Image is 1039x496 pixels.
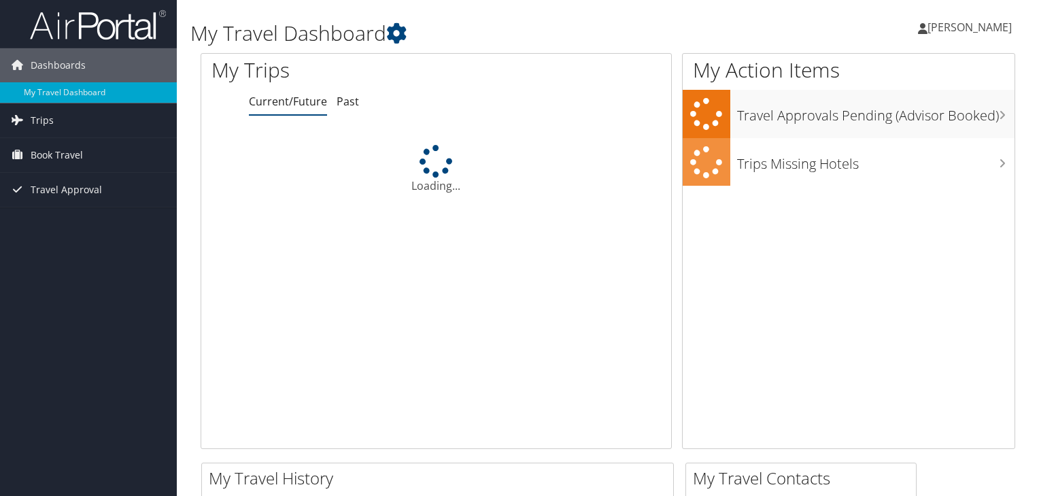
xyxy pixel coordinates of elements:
h2: My Travel Contacts [693,467,916,490]
span: Dashboards [31,48,86,82]
span: [PERSON_NAME] [927,20,1012,35]
span: Book Travel [31,138,83,172]
h3: Trips Missing Hotels [737,148,1015,173]
h1: My Action Items [683,56,1015,84]
h2: My Travel History [209,467,673,490]
a: Current/Future [249,94,327,109]
a: [PERSON_NAME] [918,7,1025,48]
a: Travel Approvals Pending (Advisor Booked) [683,90,1015,138]
h3: Travel Approvals Pending (Advisor Booked) [737,99,1015,125]
a: Trips Missing Hotels [683,138,1015,186]
a: Past [337,94,359,109]
span: Trips [31,103,54,137]
span: Travel Approval [31,173,102,207]
img: airportal-logo.png [30,9,166,41]
h1: My Trips [211,56,465,84]
div: Loading... [201,145,671,194]
h1: My Travel Dashboard [190,19,747,48]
